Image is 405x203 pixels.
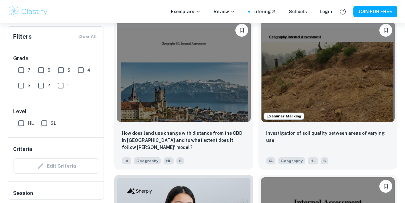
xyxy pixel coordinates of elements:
[67,82,69,89] span: 1
[47,82,50,89] span: 2
[13,145,32,153] h6: Criteria
[320,8,332,15] a: Login
[114,19,253,170] a: Please log in to bookmark exemplarsHow does land use change with distance from the CBD in Lausann...
[258,19,398,170] a: Examiner MarkingPlease log in to bookmark exemplarsInvestigation of soil quality between areas of...
[235,24,248,37] button: Please log in to bookmark exemplars
[164,157,174,164] span: HL
[117,21,251,122] img: Geography IA example thumbnail: How does land use change with distance f
[67,67,70,74] span: 5
[87,67,90,74] span: 4
[28,120,34,127] span: HL
[337,6,348,17] button: Help and Feedback
[13,189,99,202] h6: Session
[251,8,276,15] a: Tutoring
[47,67,50,74] span: 6
[176,157,184,164] span: 6
[308,157,318,164] span: HL
[379,180,392,193] button: Please log in to bookmark exemplars
[13,158,99,174] div: Criteria filters are unavailable when searching by topic
[353,6,397,17] button: JOIN FOR FREE
[379,24,392,37] button: Please log in to bookmark exemplars
[13,32,32,41] h6: Filters
[51,120,56,127] span: SL
[278,157,305,164] span: Geography
[13,55,99,62] h6: Grade
[171,8,201,15] p: Exemplars
[264,113,304,119] span: Examiner Marking
[321,157,328,164] span: 6
[266,130,390,144] p: Investigation of soil quality between areas of varying use
[266,157,275,164] span: IA
[28,82,30,89] span: 3
[13,108,99,115] h6: Level
[261,21,395,122] img: Geography IA example thumbnail: Investigation of soil quality between ar
[8,5,48,18] img: Clastify logo
[28,67,30,74] span: 7
[134,157,161,164] span: Geography
[122,130,246,151] p: How does land use change with distance from the CBD in Lausanne and to what extent does it follow...
[214,8,235,15] p: Review
[289,8,307,15] a: Schools
[122,157,131,164] span: IA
